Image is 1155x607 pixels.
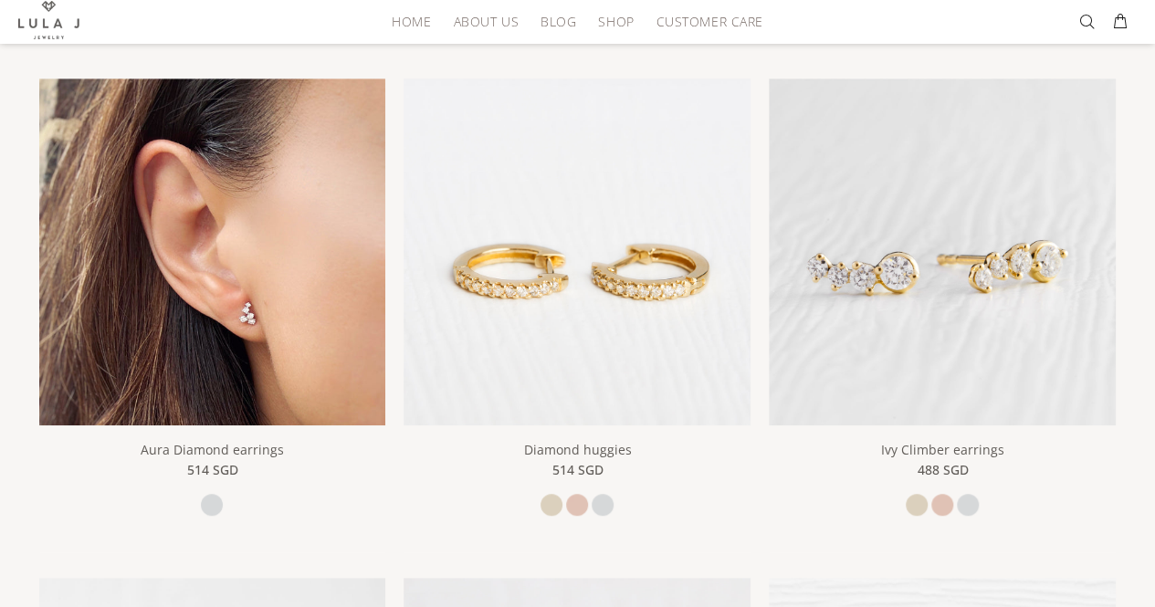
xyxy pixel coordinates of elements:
a: Shop [587,7,645,36]
a: Customer Care [645,7,762,36]
a: Blog [530,7,587,36]
span: HOME [392,15,431,28]
a: Ivy Climber earrings [881,441,1004,458]
a: Ivy Climber earrings [769,242,1116,258]
img: Close-up of an ear wearing a scatter diamond stud earring [39,78,386,425]
span: Customer Care [656,15,762,28]
span: Blog [541,15,576,28]
span: 514 SGD [551,460,603,480]
a: About Us [442,7,529,36]
span: 488 SGD [917,460,968,480]
span: 514 SGD [186,460,237,480]
a: Diamond huggies [404,242,751,258]
a: Aura Diamond earrings Close-up of an ear wearing a scatter diamond stud earring [39,242,386,258]
a: HOME [381,7,442,36]
span: Shop [598,15,634,28]
span: About Us [453,15,518,28]
a: Aura Diamond earrings [141,441,284,458]
a: Diamond huggies [523,441,631,458]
